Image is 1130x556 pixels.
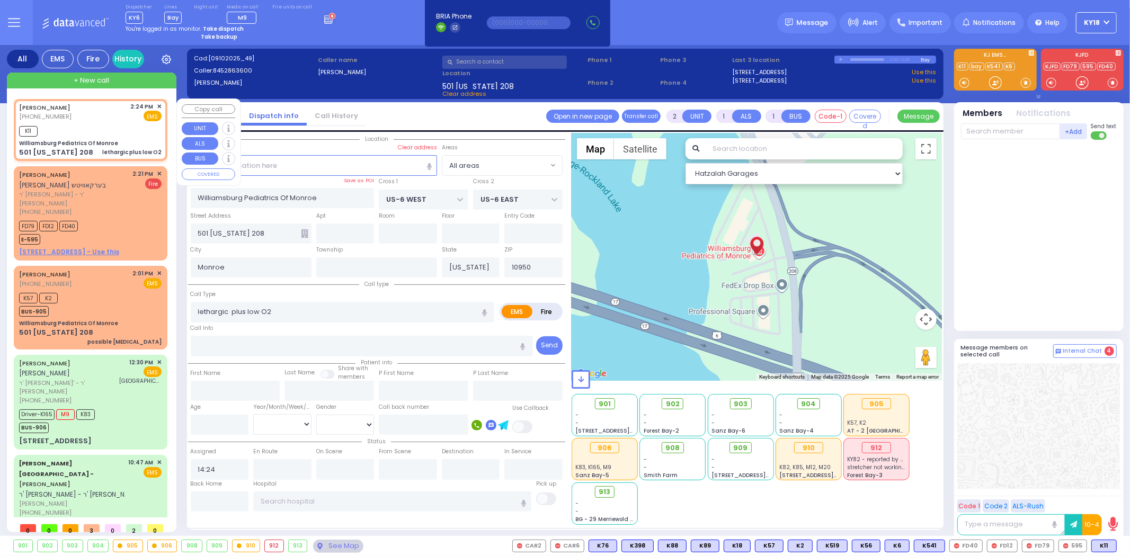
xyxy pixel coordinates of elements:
img: red-radio-icon.svg [1063,543,1069,549]
span: K83, K165, M9 [576,463,612,471]
span: [PERSON_NAME] [19,369,70,378]
span: Clear address [442,89,486,98]
label: Save as POI [344,177,374,184]
div: BLS [621,540,654,552]
span: Forest Bay-2 [644,427,679,435]
strong: Take dispatch [203,25,244,33]
label: From Scene [379,447,411,456]
div: BLS [788,540,813,552]
span: KY18 [1084,18,1100,28]
div: All [7,50,39,68]
a: Open this area in Google Maps (opens a new window) [574,367,609,381]
span: - [711,419,715,427]
span: BG - 29 Merriewold S. [576,515,635,523]
label: Cross 2 [473,177,494,186]
div: BLS [589,540,617,552]
span: Important [909,18,942,28]
label: [PERSON_NAME] [318,68,439,77]
span: E-595 [19,234,40,245]
span: 909 [734,443,748,453]
label: Floor [442,212,455,220]
label: Back Home [191,480,223,488]
span: [09102025_49] [208,54,254,62]
span: BUS-906 [19,423,49,433]
label: Night unit [194,4,218,11]
span: - [644,419,647,427]
a: FD79 [1062,62,1080,70]
img: red-radio-icon.svg [517,543,522,549]
div: 906 [590,442,619,454]
label: KJ EMS... [954,52,1037,60]
div: K6 [885,540,910,552]
div: 906 [148,540,177,552]
label: Township [316,246,343,254]
div: [STREET_ADDRESS] [19,436,92,446]
div: 501 [US_STATE] 208 [19,147,93,158]
div: K18 [724,540,751,552]
span: 2 [126,524,142,532]
label: Medic on call [227,4,260,11]
span: 4 [1105,346,1114,356]
div: 902 [38,540,58,552]
span: Other building occupants [301,229,308,238]
span: M9 [238,13,247,22]
button: Code 2 [983,499,1009,513]
button: Copy call [182,104,235,114]
img: comment-alt.png [1056,349,1061,354]
span: [STREET_ADDRESS][PERSON_NAME] [779,471,879,479]
span: 2:21 PM [133,170,154,178]
div: Fire [77,50,109,68]
label: In Service [504,447,531,456]
label: Call back number [379,403,429,411]
label: Lines [164,4,182,11]
label: P First Name [379,369,414,378]
span: You're logged in as monitor. [126,25,201,33]
span: - [576,411,579,419]
div: 501 [US_STATE] 208 [19,327,93,338]
input: Search location here [191,155,437,175]
div: BLS [658,540,687,552]
img: red-radio-icon.svg [954,543,959,549]
span: members [338,373,365,381]
span: K57, K2 [848,419,867,427]
button: Internal Chat 4 [1053,344,1117,358]
label: Apt [316,212,326,220]
span: Notifications [973,18,1016,28]
a: Call History [307,111,366,121]
span: BRIA Phone [436,12,471,21]
label: Entry Code [504,212,535,220]
a: bay [969,62,984,70]
span: [PERSON_NAME][GEOGRAPHIC_DATA] - [19,459,94,478]
label: Street Address [191,212,232,220]
span: All areas [442,156,548,175]
span: Phone 2 [588,78,656,87]
span: - [711,455,715,463]
span: 0 [147,524,163,532]
span: Driver-K165 [19,409,55,420]
label: Call Type [191,290,216,299]
button: 10-4 [1082,514,1102,535]
button: Transfer call [622,110,661,123]
span: + New call [74,75,109,86]
label: Fire [532,305,562,318]
img: message.svg [785,19,793,26]
span: M9 [56,409,75,420]
span: Send text [1091,122,1117,130]
span: stretcher not working properly [848,463,930,471]
a: KJFD [1044,62,1061,70]
label: On Scene [316,447,342,456]
div: 912 [862,442,891,454]
a: [PERSON_NAME] [19,459,94,488]
label: Pick up [536,480,556,488]
span: K11 [19,126,38,137]
div: 905 [113,540,143,552]
label: Caller name [318,56,439,65]
button: ALS-Rush [1011,499,1045,513]
input: Search member [961,123,1060,139]
div: K2 [788,540,813,552]
label: City [191,246,202,254]
span: Message [797,17,829,28]
div: FD79 [1022,540,1054,552]
div: K11 [1091,540,1117,552]
button: UNIT [682,110,711,123]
